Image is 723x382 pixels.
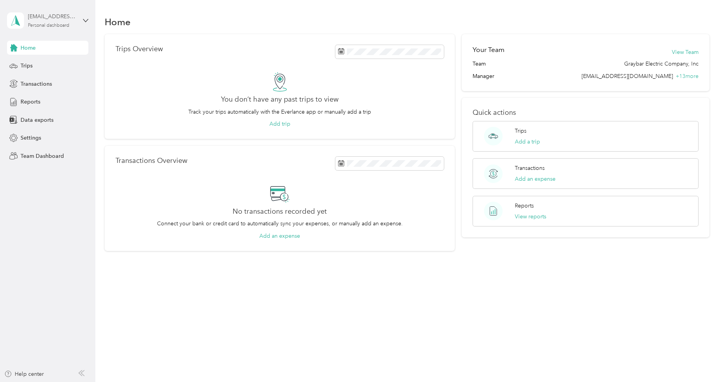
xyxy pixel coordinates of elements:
h2: No transactions recorded yet [233,207,327,216]
p: Track your trips automatically with the Everlance app or manually add a trip [188,108,371,116]
button: Help center [4,370,44,378]
button: Add trip [269,120,290,128]
span: [EMAIL_ADDRESS][DOMAIN_NAME] [582,73,673,80]
button: Add a trip [515,138,540,146]
span: Team Dashboard [21,152,64,160]
p: Transactions [515,164,545,172]
span: + 13 more [676,73,699,80]
button: Add an expense [515,175,556,183]
div: [EMAIL_ADDRESS][DOMAIN_NAME] [28,12,76,21]
p: Transactions Overview [116,157,187,165]
span: Reports [21,98,40,106]
p: Trips Overview [116,45,163,53]
p: Connect your bank or credit card to automatically sync your expenses, or manually add an expense. [157,220,403,228]
span: Graybar Electric Company, Inc [624,60,699,68]
iframe: Everlance-gr Chat Button Frame [680,339,723,382]
p: Trips [515,127,526,135]
div: Personal dashboard [28,23,69,28]
button: Add an expense [259,232,300,240]
button: View reports [515,213,546,221]
span: Manager [473,72,494,80]
span: Trips [21,62,33,70]
h2: Your Team [473,45,504,55]
p: Quick actions [473,109,699,117]
span: Team [473,60,486,68]
span: Settings [21,134,41,142]
span: Transactions [21,80,52,88]
span: Home [21,44,36,52]
h2: You don’t have any past trips to view [221,95,338,104]
button: View Team [672,48,699,56]
p: Reports [515,202,534,210]
h1: Home [105,18,131,26]
span: Data exports [21,116,53,124]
